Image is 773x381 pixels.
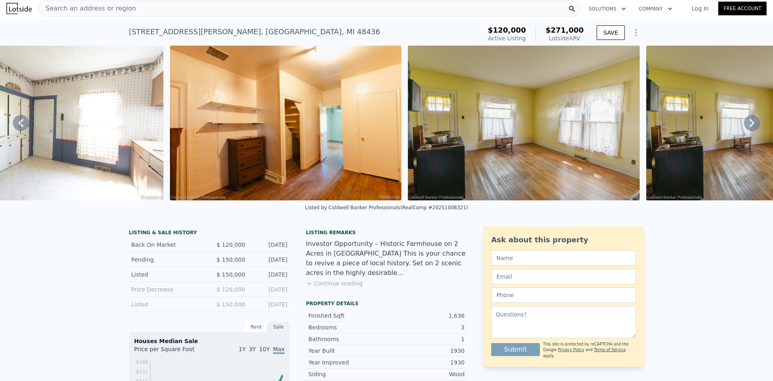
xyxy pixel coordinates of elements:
[252,300,287,308] div: [DATE]
[217,256,245,263] span: $ 150,000
[305,205,468,210] div: Listed by Coldwell Banker Professionals (RealComp #20251008321)
[252,256,287,264] div: [DATE]
[543,341,636,359] div: This site is protected by reCAPTCHA and the Google and apply.
[491,287,636,303] input: Phone
[682,4,718,12] a: Log In
[386,347,465,355] div: 1930
[308,370,386,378] div: Siding
[308,323,386,331] div: Bedrooms
[488,35,526,42] span: Active Listing
[408,46,640,200] img: Sale: 139702291 Parcel: 44576482
[239,346,246,352] span: 1Y
[628,25,644,41] button: Show Options
[129,229,290,237] div: LISTING & SALE HISTORY
[306,239,467,278] div: Investor Opportunity – Historic Farmhouse on 2 Acres in [GEOGRAPHIC_DATA] This is your chance to ...
[386,370,465,378] div: Wood
[131,300,203,308] div: Listed
[170,46,402,200] img: Sale: 139702291 Parcel: 44576482
[217,271,245,278] span: $ 150,000
[252,271,287,279] div: [DATE]
[6,3,32,14] img: Lotside
[131,256,203,264] div: Pending
[546,26,584,34] span: $271,000
[386,323,465,331] div: 3
[131,241,203,249] div: Back On Market
[39,4,136,13] span: Search an address or region
[306,300,467,307] div: Property details
[546,34,584,42] div: Lotside ARV
[217,242,245,248] span: $ 120,000
[259,346,270,352] span: 10Y
[249,346,256,352] span: 3Y
[632,2,679,16] button: Company
[136,359,148,365] tspan: $146
[217,301,245,308] span: $ 150,000
[245,322,267,332] div: Rent
[488,26,526,34] span: $120,000
[582,2,632,16] button: Solutions
[308,347,386,355] div: Year Built
[597,25,625,40] button: SAVE
[252,285,287,294] div: [DATE]
[308,312,386,320] div: Finished Sqft
[134,337,285,345] div: Houses Median Sale
[217,286,245,293] span: $ 120,000
[131,271,203,279] div: Listed
[129,26,380,37] div: [STREET_ADDRESS][PERSON_NAME] , [GEOGRAPHIC_DATA] , MI 48436
[386,335,465,343] div: 1
[131,285,203,294] div: Price Decrease
[491,250,636,266] input: Name
[491,269,636,284] input: Email
[386,312,465,320] div: 1,636
[308,358,386,366] div: Year Improved
[252,241,287,249] div: [DATE]
[134,345,209,358] div: Price per Square Foot
[718,2,767,15] a: Free Account
[386,358,465,366] div: 1930
[273,346,285,354] span: Max
[306,279,363,287] button: Continue reading
[306,229,467,236] div: Listing remarks
[491,343,540,356] button: Submit
[558,348,584,352] a: Privacy Policy
[136,369,148,375] tspan: $131
[491,234,636,246] div: Ask about this property
[594,348,626,352] a: Terms of Service
[308,335,386,343] div: Bathrooms
[267,322,290,332] div: Sale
